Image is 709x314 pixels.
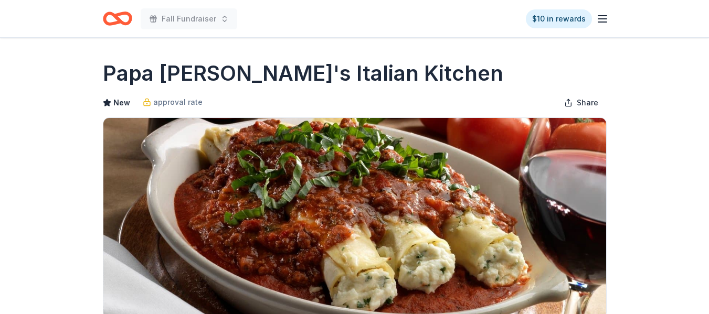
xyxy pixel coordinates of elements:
h1: Papa [PERSON_NAME]'s Italian Kitchen [103,59,503,88]
a: $10 in rewards [526,9,592,28]
button: Fall Fundraiser [141,8,237,29]
a: Home [103,6,132,31]
span: New [113,96,130,109]
a: approval rate [143,96,203,109]
span: Share [577,96,598,109]
span: approval rate [153,96,203,109]
span: Fall Fundraiser [162,13,216,25]
button: Share [556,92,607,113]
